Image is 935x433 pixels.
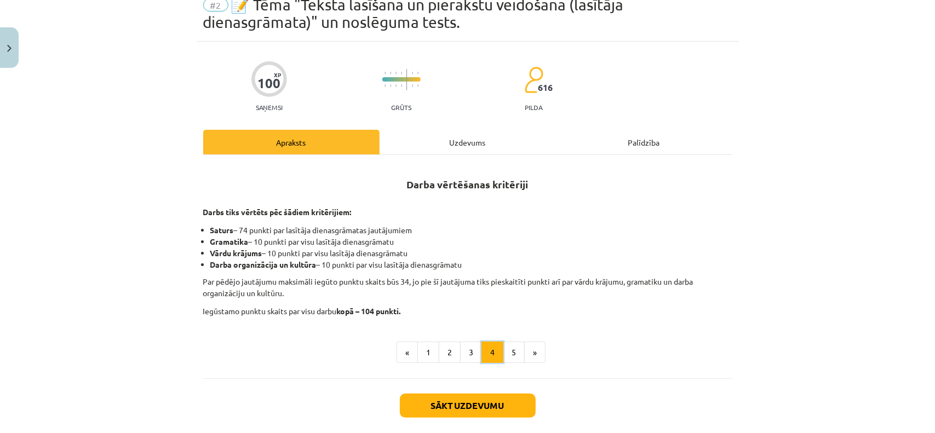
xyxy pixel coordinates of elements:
[538,83,553,93] span: 616
[525,103,542,111] p: pilda
[412,84,413,87] img: icon-short-line-57e1e144782c952c97e751825c79c345078a6d821885a25fce030b3d8c18986b.svg
[210,247,732,259] li: – 10 punkti par visu lasītāja dienasgrāmatu
[395,72,397,74] img: icon-short-line-57e1e144782c952c97e751825c79c345078a6d821885a25fce030b3d8c18986b.svg
[210,225,234,235] strong: Saturs
[210,248,262,258] strong: Vārdu krājums
[417,72,418,74] img: icon-short-line-57e1e144782c952c97e751825c79c345078a6d821885a25fce030b3d8c18986b.svg
[556,130,732,154] div: Palīdzība
[407,178,529,190] strong: Darba vērtēšanas kritēriji
[390,72,391,74] img: icon-short-line-57e1e144782c952c97e751825c79c345078a6d821885a25fce030b3d8c18986b.svg
[210,259,732,270] li: – 10 punkti par visu lasītāja dienasgrāmatu
[203,342,732,363] nav: Page navigation example
[203,305,732,317] p: Iegūstamo punktu skaits par visu darbu
[257,76,280,91] div: 100
[391,103,411,111] p: Grūts
[203,207,352,217] strong: Darbs tiks vērtēts pēc šādiem kritērijiem:
[210,236,732,247] li: – 10 punkti par visu lasītāja dienasgrāmatu
[210,259,317,269] strong: Darba organizācija un kultūra
[481,342,503,363] button: 4
[251,103,287,111] p: Saņemsi
[380,130,556,154] div: Uzdevums
[401,84,402,87] img: icon-short-line-57e1e144782c952c97e751825c79c345078a6d821885a25fce030b3d8c18986b.svg
[274,72,281,78] span: XP
[524,342,546,363] button: »
[203,130,380,154] div: Apraksts
[417,342,439,363] button: 1
[395,84,397,87] img: icon-short-line-57e1e144782c952c97e751825c79c345078a6d821885a25fce030b3d8c18986b.svg
[210,224,732,236] li: – 74 punkti par lasītāja dienasgrāmatas jautājumiem
[7,45,12,52] img: icon-close-lesson-0947bae3869378f0d4975bcd49f059093ad1ed9edebbc8119c70593378902aed.svg
[210,236,249,246] strong: Gramatika
[524,66,543,94] img: students-c634bb4e5e11cddfef0936a35e636f08e4e9abd3cc4e673bd6f9a4125e45ecb1.svg
[385,84,386,87] img: icon-short-line-57e1e144782c952c97e751825c79c345078a6d821885a25fce030b3d8c18986b.svg
[406,69,408,90] img: icon-long-line-d9ea69661e0d244f92f715978eff75569469978d946b2353a9bb055b3ed8787d.svg
[503,342,525,363] button: 5
[460,342,482,363] button: 3
[401,72,402,74] img: icon-short-line-57e1e144782c952c97e751825c79c345078a6d821885a25fce030b3d8c18986b.svg
[203,276,732,299] p: Par pēdējo jautājumu maksimāli iegūto punktu skaits būs 34, jo pie šī jautājuma tiks pieskaitīti ...
[385,72,386,74] img: icon-short-line-57e1e144782c952c97e751825c79c345078a6d821885a25fce030b3d8c18986b.svg
[397,342,418,363] button: «
[417,84,418,87] img: icon-short-line-57e1e144782c952c97e751825c79c345078a6d821885a25fce030b3d8c18986b.svg
[412,72,413,74] img: icon-short-line-57e1e144782c952c97e751825c79c345078a6d821885a25fce030b3d8c18986b.svg
[400,394,536,418] button: Sākt uzdevumu
[439,342,461,363] button: 2
[390,84,391,87] img: icon-short-line-57e1e144782c952c97e751825c79c345078a6d821885a25fce030b3d8c18986b.svg
[337,306,401,316] strong: kopā – 104 punkti.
